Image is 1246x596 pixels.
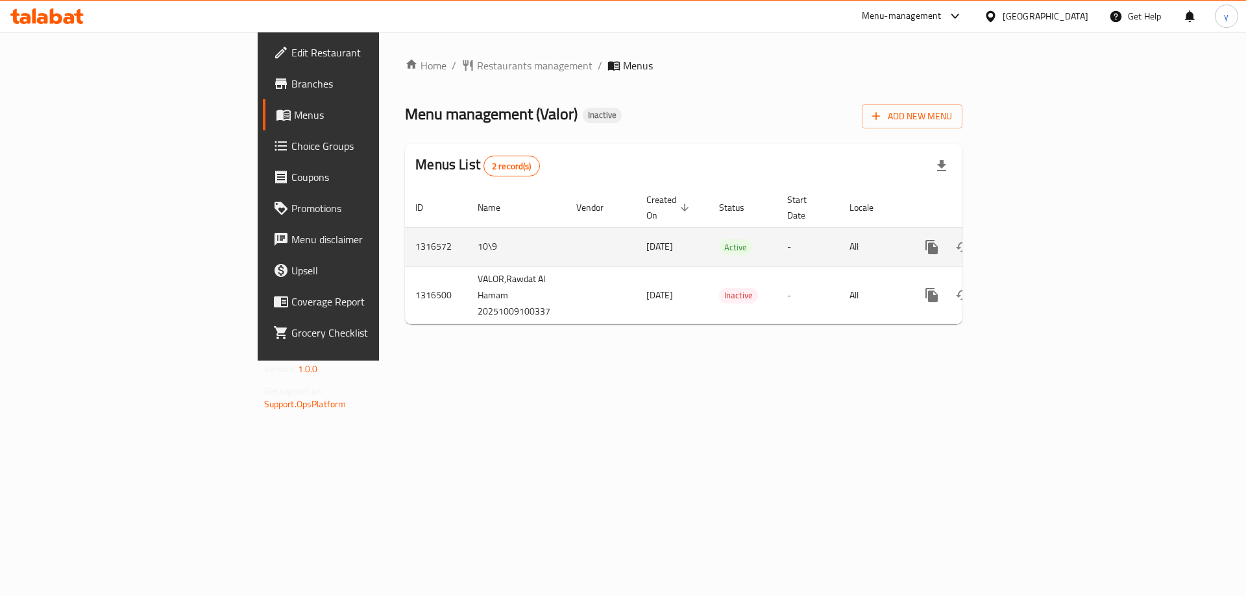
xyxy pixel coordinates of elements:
[477,58,592,73] span: Restaurants management
[583,110,622,121] span: Inactive
[264,361,296,377] span: Version:
[291,263,456,278] span: Upsell
[719,240,752,255] span: Active
[263,317,466,348] a: Grocery Checklist
[263,193,466,224] a: Promotions
[405,188,1051,324] table: enhanced table
[719,288,758,304] div: Inactive
[294,107,456,123] span: Menus
[916,280,947,311] button: more
[291,325,456,340] span: Grocery Checklist
[719,200,761,215] span: Status
[777,267,839,324] td: -
[263,130,466,161] a: Choice Groups
[291,294,456,309] span: Coverage Report
[291,45,456,60] span: Edit Restaurant
[849,200,890,215] span: Locale
[646,238,673,255] span: [DATE]
[646,192,693,223] span: Created On
[405,58,962,73] nav: breadcrumb
[839,227,906,267] td: All
[467,267,566,324] td: VALOR,Rawdat Al Hamam 20251009100337
[839,267,906,324] td: All
[483,156,540,176] div: Total records count
[926,150,957,182] div: Export file
[787,192,824,223] span: Start Date
[291,200,456,216] span: Promotions
[872,108,952,125] span: Add New Menu
[298,361,318,377] span: 1.0.0
[263,161,466,193] a: Coupons
[478,200,517,215] span: Name
[291,232,456,247] span: Menu disclaimer
[598,58,602,73] li: /
[719,288,758,303] span: Inactive
[484,160,539,173] span: 2 record(s)
[576,200,620,215] span: Vendor
[583,108,622,123] div: Inactive
[1224,9,1228,23] span: y
[405,99,578,128] span: Menu management ( Valor )
[1003,9,1088,23] div: [GEOGRAPHIC_DATA]
[461,58,592,73] a: Restaurants management
[906,188,1051,228] th: Actions
[623,58,653,73] span: Menus
[862,8,942,24] div: Menu-management
[291,169,456,185] span: Coupons
[263,224,466,255] a: Menu disclaimer
[467,227,566,267] td: 10\9
[263,68,466,99] a: Branches
[263,286,466,317] a: Coverage Report
[415,200,440,215] span: ID
[264,383,324,399] span: Get support on:
[291,76,456,91] span: Branches
[291,138,456,154] span: Choice Groups
[646,287,673,304] span: [DATE]
[862,104,962,128] button: Add New Menu
[264,396,347,412] a: Support.OpsPlatform
[263,37,466,68] a: Edit Restaurant
[263,255,466,286] a: Upsell
[263,99,466,130] a: Menus
[947,280,979,311] button: Change Status
[415,155,539,176] h2: Menus List
[777,227,839,267] td: -
[916,232,947,263] button: more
